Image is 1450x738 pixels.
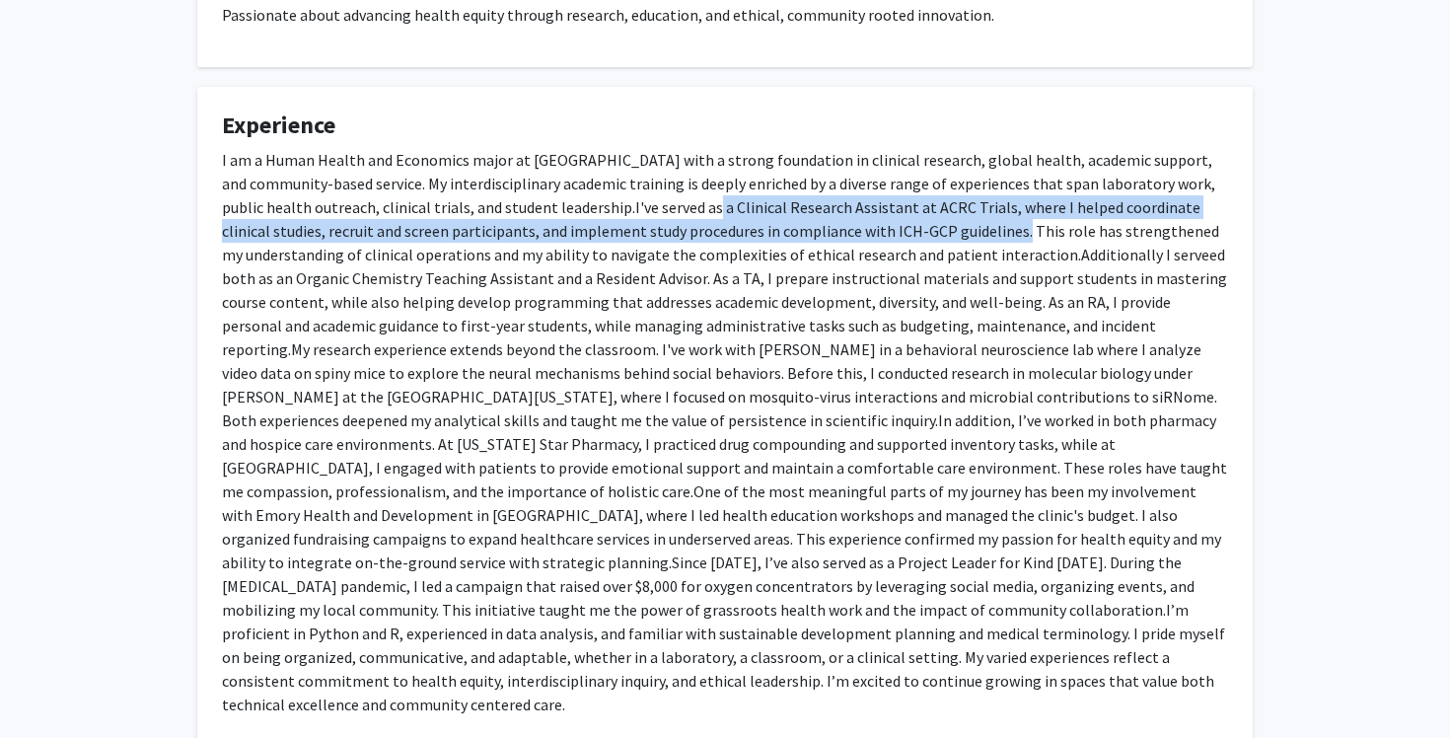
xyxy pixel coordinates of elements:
iframe: Chat [15,649,84,723]
span: In addition, I’ve worked in both pharmacy and hospice care environments. At [US_STATE] Star Pharm... [222,410,1227,501]
span: Additionally I serveed both as an Organic Chemistry Teaching Assistant and a Resident Advisor. As... [222,245,1227,359]
span: One of the most meaningful parts of my journey has been my involvement with Emory Health and Deve... [222,481,1221,572]
p: I am a Human Health and Economics major at [GEOGRAPHIC_DATA] with a strong foundation in clinical... [222,148,1228,716]
span: I’m proficient in Python and R, experienced in data analysis, and familiar with sustainable devel... [222,600,1225,714]
span: My research experience extends beyond the classroom. I've work with [PERSON_NAME] in a behavioral... [222,339,1217,430]
span: I've served as a Clinical Research Assistant at ACRC Trials, where I helped coordinate clinical s... [222,197,1219,264]
h4: Experience [222,111,1228,140]
span: Since [DATE], I’ve also served as a Project Leader for Kind [DATE]. During the [MEDICAL_DATA] pan... [222,553,1195,620]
